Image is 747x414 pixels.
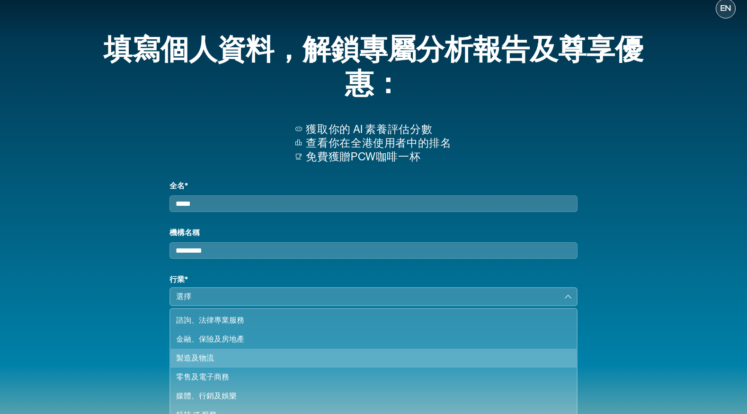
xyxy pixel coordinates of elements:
[176,371,560,383] div: 零售及電子商務
[176,315,560,326] div: 諮詢、法律專業服務
[169,227,578,238] label: 機構名稱
[306,136,451,150] p: 查看你在全港使用者中的排名
[176,334,560,345] div: 金融、保險及房地產
[176,291,558,302] div: 選擇
[169,287,578,306] button: 選擇
[306,150,451,164] p: 免費獲贈PCW咖啡一杯
[82,28,665,107] div: 填寫個人資料，解鎖專屬分析報告及尊享優惠：
[176,352,560,364] div: 製造及物流
[720,4,731,13] span: EN
[306,123,451,136] p: 獲取你的 AI 素養評估分數
[176,390,560,402] div: 媒體、行銷及娛樂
